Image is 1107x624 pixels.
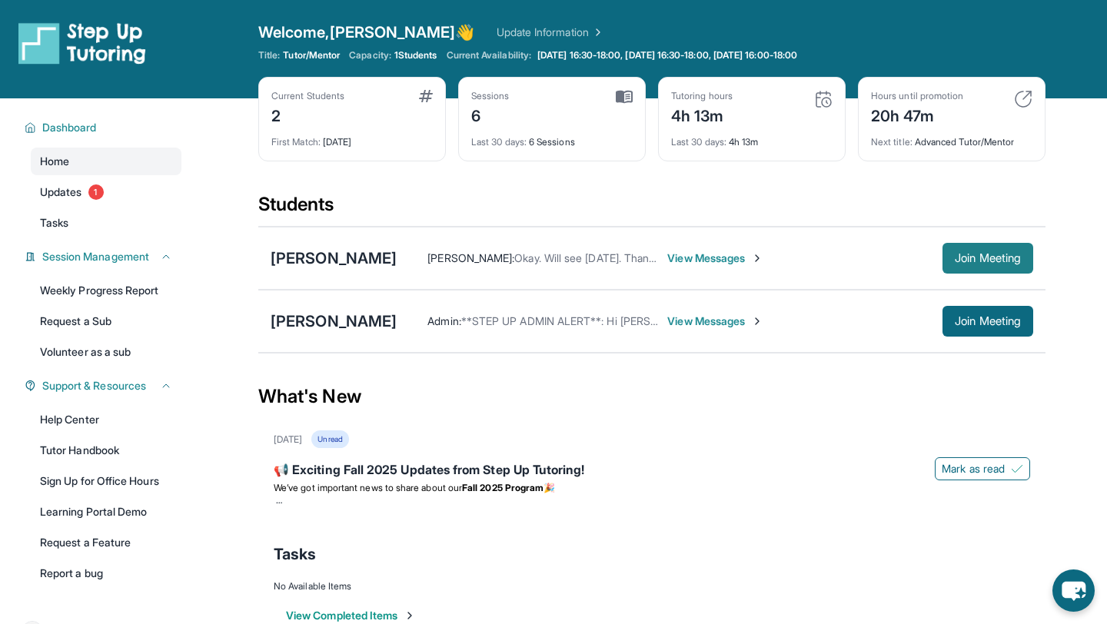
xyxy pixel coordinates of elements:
div: 4h 13m [671,127,833,148]
span: Welcome, [PERSON_NAME] 👋 [258,22,475,43]
span: Home [40,154,69,169]
span: Last 30 days : [471,136,527,148]
div: Advanced Tutor/Mentor [871,127,1032,148]
a: Sign Up for Office Hours [31,467,181,495]
div: Tutoring hours [671,90,733,102]
img: card [814,90,833,108]
div: 6 [471,102,510,127]
span: Next title : [871,136,913,148]
div: 2 [271,102,344,127]
strong: Fall 2025 Program [462,482,544,493]
a: Help Center [31,406,181,433]
span: 🎉 [544,482,555,493]
span: Title: [258,49,280,61]
a: Learning Portal Demo [31,498,181,526]
a: Updates1 [31,178,181,206]
img: card [616,90,633,104]
img: Chevron Right [589,25,604,40]
span: Capacity: [349,49,391,61]
div: [DATE] [274,433,302,446]
span: View Messages [667,251,763,266]
span: Tasks [274,543,316,565]
a: Report a bug [31,559,181,587]
div: 6 Sessions [471,127,633,148]
a: Request a Sub [31,307,181,335]
a: Update Information [497,25,604,40]
span: Session Management [42,249,149,264]
span: We’ve got important news to share about our [274,482,462,493]
div: Current Students [271,90,344,102]
div: Students [258,192,1045,226]
button: Join Meeting [942,243,1033,274]
span: View Messages [667,314,763,329]
div: [PERSON_NAME] [271,310,397,332]
span: Support & Resources [42,378,146,393]
img: card [1014,90,1032,108]
div: 📢 Exciting Fall 2025 Updates from Step Up Tutoring! [274,460,1030,482]
span: Join Meeting [955,254,1021,263]
img: Chevron-Right [751,252,763,264]
a: Home [31,148,181,175]
img: Mark as read [1011,463,1023,475]
span: [DATE] 16:30-18:00, [DATE] 16:30-18:00, [DATE] 16:00-18:00 [537,49,797,61]
div: 20h 47m [871,102,963,127]
span: Last 30 days : [671,136,726,148]
div: What's New [258,363,1045,430]
button: chat-button [1052,569,1095,612]
button: Support & Resources [36,378,172,393]
span: [PERSON_NAME] : [427,251,514,264]
span: Current Availability: [447,49,531,61]
div: Hours until promotion [871,90,963,102]
button: Session Management [36,249,172,264]
a: Tutor Handbook [31,436,181,464]
img: Chevron-Right [751,315,763,327]
span: Mark as read [942,461,1005,476]
button: Dashboard [36,120,172,135]
span: Admin : [427,314,460,327]
a: [DATE] 16:30-18:00, [DATE] 16:30-18:00, [DATE] 16:00-18:00 [534,49,800,61]
span: Tasks [40,215,68,231]
span: First Match : [271,136,321,148]
span: 1 Students [394,49,437,61]
span: Okay. Will see [DATE]. Thank you [514,251,675,264]
div: 4h 13m [671,102,733,127]
div: [PERSON_NAME] [271,247,397,269]
span: Dashboard [42,120,97,135]
a: Weekly Progress Report [31,277,181,304]
button: View Completed Items [286,608,416,623]
button: Join Meeting [942,306,1033,337]
a: Request a Feature [31,529,181,556]
div: [DATE] [271,127,433,148]
button: Mark as read [935,457,1030,480]
a: Volunteer as a sub [31,338,181,366]
span: Join Meeting [955,317,1021,326]
div: Unread [311,430,348,448]
span: Tutor/Mentor [283,49,340,61]
span: 1 [88,184,104,200]
img: logo [18,22,146,65]
a: Tasks [31,209,181,237]
div: Sessions [471,90,510,102]
span: Updates [40,184,82,200]
div: No Available Items [274,580,1030,592]
img: card [419,90,433,102]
